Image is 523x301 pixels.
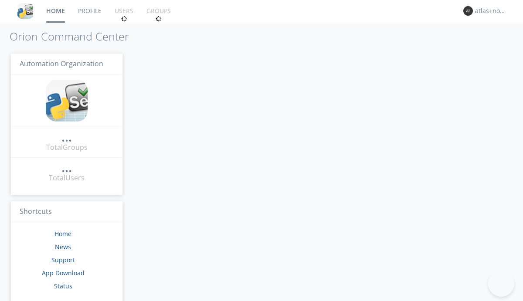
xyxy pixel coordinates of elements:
img: spin.svg [121,16,127,22]
div: atlas+nodispatch [475,7,508,15]
a: App Download [42,269,85,277]
h3: Shortcuts [11,201,122,223]
a: ... [61,132,72,142]
div: Total Users [49,173,85,183]
iframe: Toggle Customer Support [488,271,514,297]
div: ... [61,132,72,141]
img: spin.svg [156,16,162,22]
img: cddb5a64eb264b2086981ab96f4c1ba7 [46,80,88,122]
img: 373638.png [463,6,473,16]
div: ... [61,163,72,172]
a: Home [54,230,71,238]
a: ... [61,163,72,173]
a: Support [51,256,75,264]
a: News [55,243,71,251]
a: Status [54,282,72,290]
span: Automation Organization [20,59,103,68]
img: cddb5a64eb264b2086981ab96f4c1ba7 [17,3,33,19]
div: Total Groups [46,142,88,152]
